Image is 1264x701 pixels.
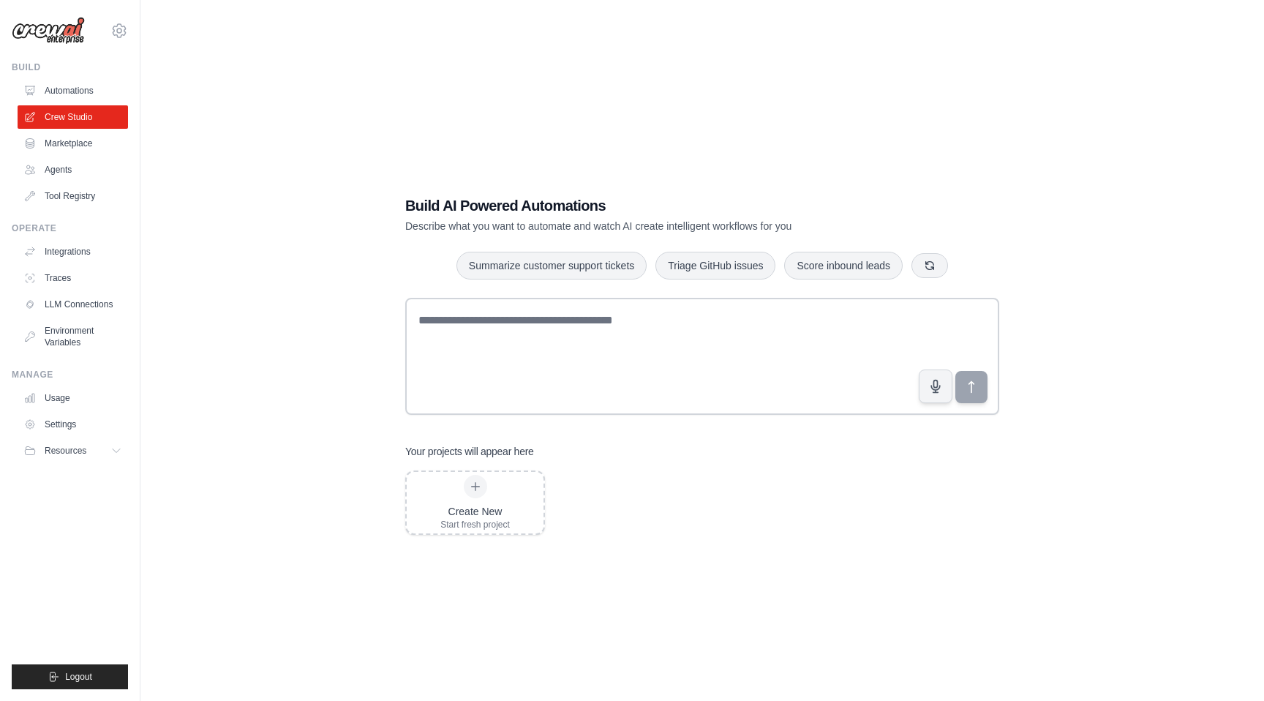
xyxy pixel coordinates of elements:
button: Triage GitHub issues [655,252,775,280]
p: Describe what you want to automate and watch AI create intelligent workflows for you [405,219,897,233]
img: Logo [12,17,85,45]
div: Operate [12,222,128,234]
a: Traces [18,266,128,290]
a: Agents [18,158,128,181]
a: Tool Registry [18,184,128,208]
button: Score inbound leads [784,252,903,280]
button: Logout [12,664,128,689]
button: Resources [18,439,128,462]
a: LLM Connections [18,293,128,316]
a: Automations [18,79,128,102]
a: Settings [18,413,128,436]
div: Build [12,61,128,73]
h3: Your projects will appear here [405,444,534,459]
button: Get new suggestions [911,253,948,278]
a: Marketplace [18,132,128,155]
a: Environment Variables [18,319,128,354]
a: Usage [18,386,128,410]
button: Summarize customer support tickets [456,252,647,280]
div: Manage [12,369,128,381]
span: Resources [45,445,86,457]
div: Start fresh project [440,519,510,531]
a: Crew Studio [18,105,128,129]
button: Click to speak your automation idea [919,370,952,403]
span: Logout [65,671,92,683]
a: Integrations [18,240,128,263]
div: Create New [440,504,510,519]
h1: Build AI Powered Automations [405,195,897,216]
